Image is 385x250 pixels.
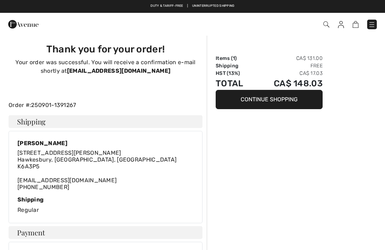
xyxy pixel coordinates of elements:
[254,70,323,77] td: CA$ 17.03
[323,21,329,27] img: Search
[17,149,176,190] div: [EMAIL_ADDRESS][DOMAIN_NAME]
[353,21,359,28] img: Shopping Bag
[31,102,76,108] a: 250901-1391267
[9,115,202,128] h4: Shipping
[338,21,344,28] img: My Info
[233,55,235,61] span: 1
[17,196,194,203] div: Shipping
[216,77,254,90] td: Total
[8,17,38,31] img: 1ère Avenue
[17,184,69,190] a: [PHONE_NUMBER]
[17,196,194,214] div: Regular
[216,55,254,62] td: Items ( )
[216,90,323,109] button: Continue Shopping
[254,62,323,70] td: Free
[216,62,254,70] td: Shipping
[216,70,254,77] td: HST (13%)
[254,55,323,62] td: CA$ 131.00
[13,44,198,55] h3: Thank you for your order!
[17,140,176,147] div: [PERSON_NAME]
[67,67,170,74] strong: [EMAIL_ADDRESS][DOMAIN_NAME]
[368,21,375,28] img: Menu
[254,77,323,90] td: CA$ 148.03
[4,101,207,109] div: Order #:
[13,58,198,75] p: Your order was successful. You will receive a confirmation e-mail shortly at
[17,149,176,170] span: [STREET_ADDRESS][PERSON_NAME] Hawkesbury, [GEOGRAPHIC_DATA], [GEOGRAPHIC_DATA] K6A3P5
[8,20,38,27] a: 1ère Avenue
[9,226,202,239] h4: Payment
